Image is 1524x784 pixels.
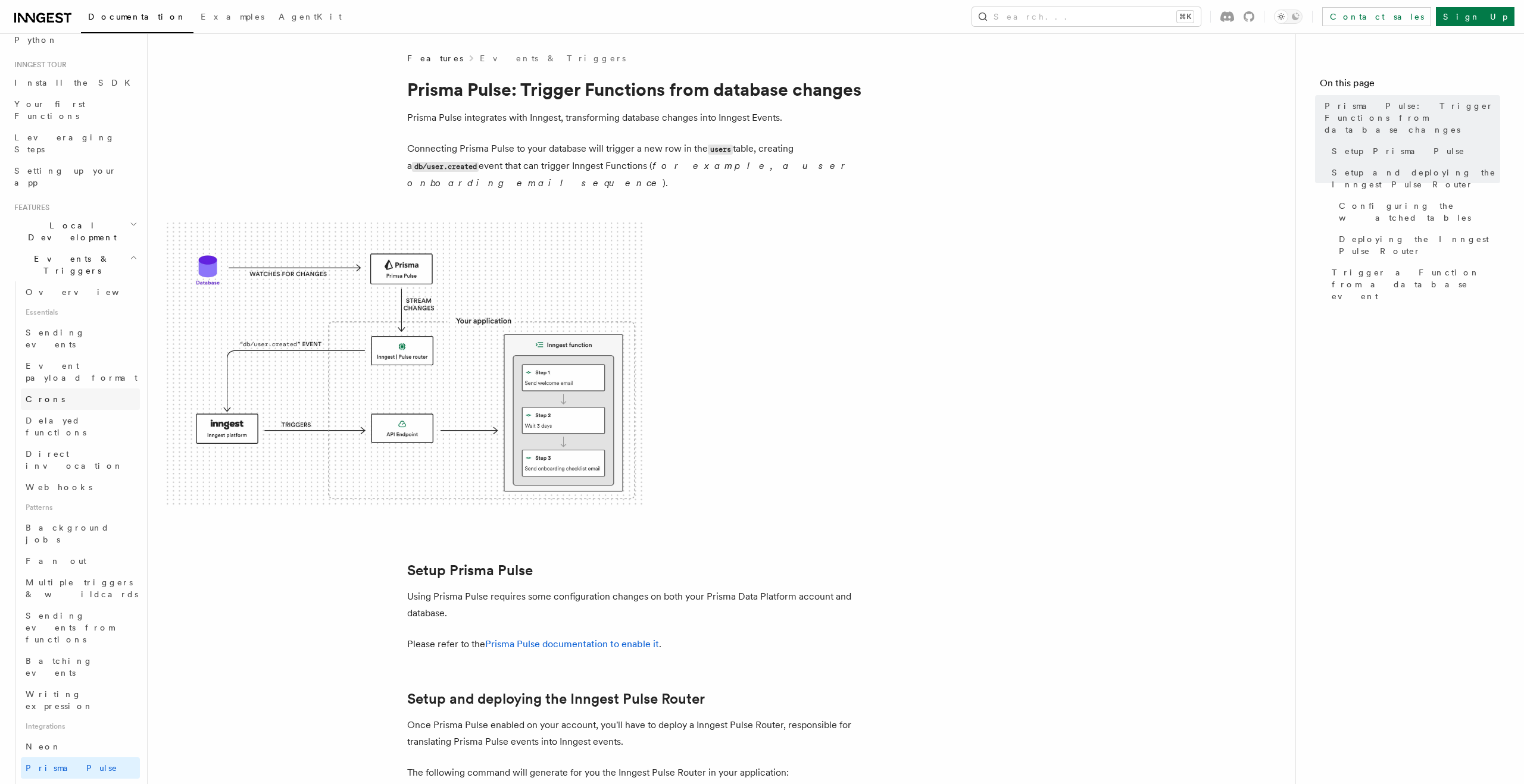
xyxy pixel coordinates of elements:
[407,79,883,100] h1: Prisma Pulse: Trigger Functions from database changes
[21,572,140,605] a: Multiple triggers & wildcards
[21,498,140,517] span: Patterns
[10,248,140,281] button: Events & Triggers
[26,482,92,492] span: Webhooks
[21,281,140,303] a: Overview
[10,203,49,212] span: Features
[1332,266,1500,302] span: Trigger a Function from a database event
[26,394,65,404] span: Crons
[21,410,140,443] a: Delayed functions
[21,550,140,572] a: Fan out
[26,328,85,349] span: Sending events
[201,12,264,21] span: Examples
[14,166,117,187] span: Setting up your app
[14,35,58,45] span: Python
[193,4,271,32] a: Examples
[407,52,463,64] span: Features
[1325,100,1500,136] span: Prisma Pulse: Trigger Functions from database changes
[708,145,733,155] code: users
[26,689,93,711] span: Writing expression
[972,7,1201,26] button: Search...⌘K
[26,656,93,678] span: Batching events
[407,109,883,126] p: Prisma Pulse integrates with Inngest, transforming database changes into Inngest Events.
[10,72,140,93] a: Install the SDK
[21,605,140,650] a: Sending events from functions
[21,736,140,757] a: Neon
[26,763,118,773] span: Prisma Pulse
[1334,228,1500,262] a: Deploying the Inngest Pulse Router
[10,215,140,248] button: Local Development
[21,476,140,498] a: Webhooks
[21,388,140,410] a: Crons
[26,449,123,471] span: Direct invocation
[1177,11,1194,23] kbd: ⌘K
[407,764,883,781] p: The following command will generate for you the Inngest Pulse Router in your application:
[1339,200,1500,224] span: Configuring the watched tables
[407,717,883,750] p: Once Prisma Pulse enabled on your account, you'll have to deploy a Inngest Pulse Router, responsi...
[1334,195,1500,228] a: Configuring the watched tables
[26,361,138,382] span: Event payload format
[10,60,67,70] span: Inngest tour
[279,12,342,21] span: AgentKit
[21,443,140,476] a: Direct invocation
[1332,167,1500,190] span: Setup and deploying the Inngest Pulse Router
[1332,145,1465,157] span: Setup Prisma Pulse
[1327,262,1500,307] a: Trigger a Function from a database event
[21,517,140,550] a: Background jobs
[21,757,140,779] a: Prisma Pulse
[480,52,626,64] a: Events & Triggers
[88,12,186,21] span: Documentation
[26,742,61,751] span: Neon
[10,253,130,277] span: Events & Triggers
[1274,10,1303,24] button: Toggle dark mode
[26,523,110,544] span: Background jobs
[21,683,140,717] a: Writing expression
[10,160,140,193] a: Setting up your app
[407,691,705,707] a: Setup and deploying the Inngest Pulse Router
[407,562,533,579] a: Setup Prisma Pulse
[26,556,86,566] span: Fan out
[1320,76,1500,95] h4: On this page
[407,636,883,653] p: Please refer to the .
[26,578,138,599] span: Multiple triggers & wildcards
[14,99,85,121] span: Your first Functions
[1322,7,1431,26] a: Contact sales
[81,4,193,33] a: Documentation
[10,127,140,160] a: Leveraging Steps
[10,29,140,51] a: Python
[10,219,130,243] span: Local Development
[1320,95,1500,140] a: Prisma Pulse: Trigger Functions from database changes
[21,650,140,683] a: Batching events
[1339,233,1500,257] span: Deploying the Inngest Pulse Router
[26,416,86,437] span: Delayed functions
[26,287,148,297] span: Overview
[21,322,140,355] a: Sending events
[271,4,349,32] a: AgentKit
[21,303,140,322] span: Essentials
[21,355,140,388] a: Event payload format
[14,133,115,154] span: Leveraging Steps
[14,78,138,87] span: Install the SDK
[167,222,643,507] img: Prisma Pulse watches your database for changes and streams them to your Inngest Pulse Router. The...
[412,162,479,172] code: db/user.created
[10,93,140,127] a: Your first Functions
[407,140,883,192] p: Connecting Prisma Pulse to your database will trigger a new row in the table, creating a event th...
[1327,140,1500,162] a: Setup Prisma Pulse
[485,638,659,650] a: Prisma Pulse documentation to enable it
[26,611,114,644] span: Sending events from functions
[1327,162,1500,195] a: Setup and deploying the Inngest Pulse Router
[21,717,140,736] span: Integrations
[407,588,883,622] p: Using Prisma Pulse requires some configuration changes on both your Prisma Data Platform account ...
[1436,7,1514,26] a: Sign Up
